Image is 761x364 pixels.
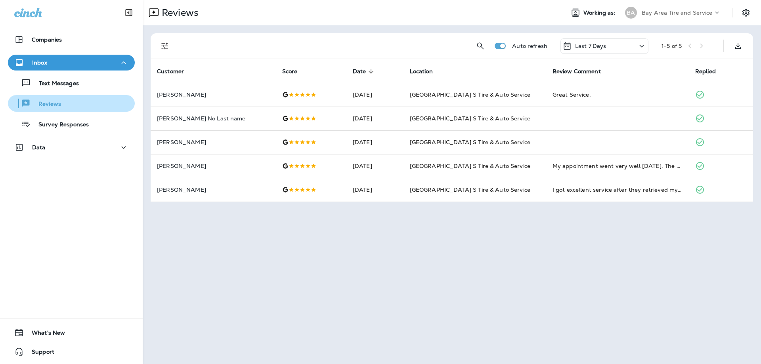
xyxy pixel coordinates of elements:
p: Reviews [159,7,199,19]
span: Location [410,68,433,75]
span: Customer [157,68,184,75]
p: [PERSON_NAME] No Last name [157,115,270,122]
button: Data [8,139,135,155]
td: [DATE] [346,107,403,130]
button: Text Messages [8,74,135,91]
button: Support [8,344,135,360]
span: Review Comment [553,68,601,75]
button: Search Reviews [472,38,488,54]
span: Score [282,68,308,75]
span: [GEOGRAPHIC_DATA] S Tire & Auto Service [410,91,530,98]
button: Filters [157,38,173,54]
span: Support [24,349,54,358]
span: [GEOGRAPHIC_DATA] S Tire & Auto Service [410,115,530,122]
span: [GEOGRAPHIC_DATA] S Tire & Auto Service [410,162,530,170]
p: Bay Area Tire and Service [642,10,713,16]
p: Companies [32,36,62,43]
div: I got excellent service after they retrieved my car keys. Thanks somuch! [553,186,683,194]
div: BA [625,7,637,19]
button: Survey Responses [8,116,135,132]
button: Companies [8,32,135,48]
span: What's New [24,330,65,339]
p: Text Messages [31,80,79,88]
p: [PERSON_NAME] [157,91,270,98]
p: Data [32,144,46,151]
span: Replied [695,68,716,75]
p: [PERSON_NAME] [157,139,270,145]
p: [PERSON_NAME] [157,187,270,193]
p: Auto refresh [512,43,547,49]
p: Inbox [32,59,47,66]
button: Collapse Sidebar [118,5,140,21]
span: [GEOGRAPHIC_DATA] S Tire & Auto Service [410,186,530,193]
button: Settings [739,6,753,20]
td: [DATE] [346,178,403,202]
span: Customer [157,68,194,75]
span: Review Comment [553,68,611,75]
button: Export as CSV [730,38,746,54]
span: Date [353,68,366,75]
span: Working as: [583,10,617,16]
button: Inbox [8,55,135,71]
p: Reviews [31,101,61,108]
div: My appointment went very well today. The service was started promptly and finished in a very reas... [553,162,683,170]
span: Replied [695,68,726,75]
span: Location [410,68,443,75]
button: Reviews [8,95,135,112]
td: [DATE] [346,154,403,178]
div: Great Service. [553,91,683,99]
p: [PERSON_NAME] [157,163,270,169]
td: [DATE] [346,130,403,154]
span: Date [353,68,377,75]
p: Last 7 Days [575,43,606,49]
div: 1 - 5 of 5 [662,43,682,49]
p: Survey Responses [31,121,89,129]
td: [DATE] [346,83,403,107]
span: Score [282,68,298,75]
span: [GEOGRAPHIC_DATA] S Tire & Auto Service [410,139,530,146]
button: What's New [8,325,135,341]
